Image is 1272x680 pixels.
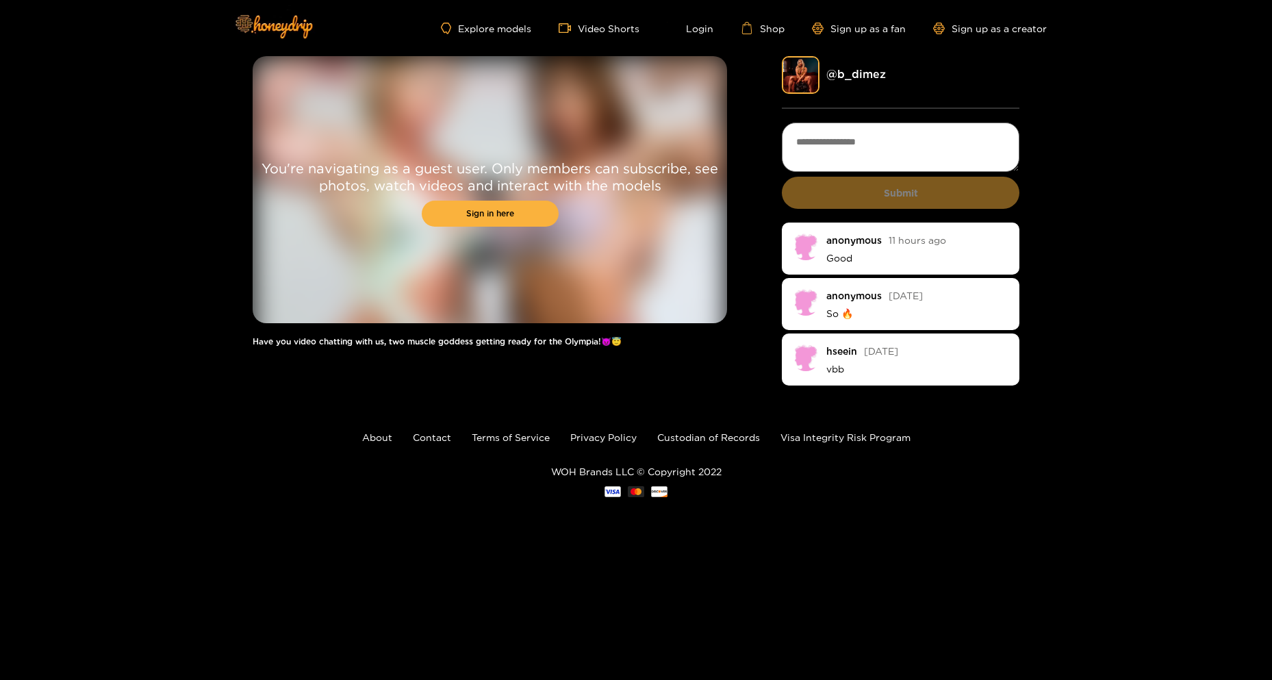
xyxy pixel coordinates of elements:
p: Good [826,252,1009,264]
a: Explore models [441,23,531,34]
a: Shop [741,22,785,34]
div: hseein [826,346,857,356]
a: Sign up as a fan [812,23,906,34]
div: anonymous [826,235,882,245]
a: About [362,432,392,442]
a: Video Shorts [559,22,639,34]
span: video-camera [559,22,578,34]
a: Visa Integrity Risk Program [780,432,911,442]
a: Sign up as a creator [933,23,1047,34]
span: [DATE] [864,346,898,356]
img: b_dimez [782,56,819,94]
a: Contact [413,432,451,442]
a: @ b_dimez [826,68,886,80]
img: no-avatar.png [792,288,819,316]
a: Terms of Service [472,432,550,442]
button: Submit [782,177,1019,209]
a: Privacy Policy [570,432,637,442]
p: So 🔥 [826,307,1009,320]
a: Custodian of Records [657,432,760,442]
p: vbb [826,363,1009,375]
img: no-avatar.png [792,344,819,371]
h1: Have you video chatting with us, two muscle goddess getting ready for the Olympia!😈😇 [253,337,727,347]
span: [DATE] [889,290,923,301]
div: anonymous [826,290,882,301]
a: Login [667,22,713,34]
p: You're navigating as a guest user. Only members can subscribe, see photos, watch videos and inter... [253,160,727,194]
img: no-avatar.png [792,233,819,260]
span: 11 hours ago [889,235,946,245]
a: Sign in here [422,201,559,227]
